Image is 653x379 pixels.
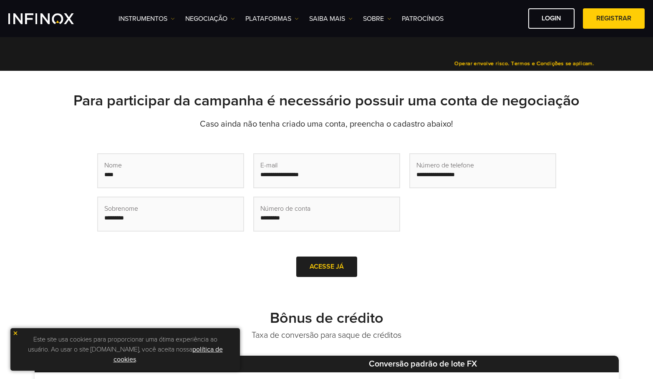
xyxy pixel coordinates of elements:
[260,204,310,214] span: Número de conta
[528,8,575,29] a: Login
[35,118,619,130] p: Caso ainda não tenha criado uma conta, preencha o cadastro abaixo!
[73,92,580,110] strong: Para participar da campanha é necessário possuir uma conta de negociação
[416,160,474,170] span: Número de telefone
[118,14,175,24] a: Instrumentos
[583,8,645,29] a: Registrar
[363,14,391,24] a: SOBRE
[245,14,299,24] a: PLATAFORMAS
[13,330,18,336] img: yellow close icon
[104,204,138,214] span: Sobrenome
[185,14,235,24] a: NEGOCIAÇÃO
[104,160,122,170] span: Nome
[270,309,383,327] strong: Bônus de crédito
[296,257,357,277] a: ACESSE JÁ
[309,14,353,24] a: Saiba mais
[15,332,236,367] p: Este site usa cookies para proporcionar uma ótima experiência ao usuário. Ao usar o site [DOMAIN_...
[402,14,444,24] a: Patrocínios
[260,160,277,170] span: E-mail
[35,329,619,341] p: Taxa de conversão para saque de créditos
[8,13,93,24] a: INFINOX Logo
[227,356,619,372] th: Conversão padrão de lote FX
